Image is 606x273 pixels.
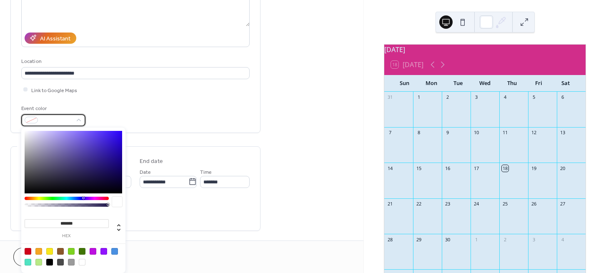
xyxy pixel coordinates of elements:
[531,130,537,136] div: 12
[387,130,393,136] div: 7
[418,75,445,92] div: Mon
[21,57,248,66] div: Location
[13,248,65,266] button: Cancel
[40,34,70,43] div: AI Assistant
[387,94,393,100] div: 31
[559,130,566,136] div: 13
[46,248,53,255] div: #F8E71C
[387,236,393,243] div: 28
[473,165,479,171] div: 17
[35,248,42,255] div: #F5A623
[445,75,471,92] div: Tue
[25,248,31,255] div: #D0021B
[531,236,537,243] div: 3
[559,201,566,207] div: 27
[502,94,508,100] div: 4
[473,236,479,243] div: 1
[502,236,508,243] div: 2
[384,45,586,55] div: [DATE]
[21,104,84,113] div: Event color
[25,33,76,44] button: AI Assistant
[416,201,422,207] div: 22
[531,165,537,171] div: 19
[387,165,393,171] div: 14
[140,157,163,166] div: End date
[35,259,42,265] div: #B8E986
[140,168,151,176] span: Date
[416,236,422,243] div: 29
[68,259,75,265] div: #9B9B9B
[531,94,537,100] div: 5
[502,130,508,136] div: 11
[416,94,422,100] div: 1
[444,201,451,207] div: 23
[100,248,107,255] div: #9013FE
[46,259,53,265] div: #000000
[525,75,552,92] div: Fri
[391,75,418,92] div: Sun
[473,201,479,207] div: 24
[387,201,393,207] div: 21
[559,94,566,100] div: 6
[416,165,422,171] div: 15
[79,248,85,255] div: #417505
[200,168,212,176] span: Time
[498,75,525,92] div: Thu
[552,75,579,92] div: Sat
[444,130,451,136] div: 9
[502,201,508,207] div: 25
[472,75,498,92] div: Wed
[473,130,479,136] div: 10
[79,259,85,265] div: #FFFFFF
[416,130,422,136] div: 8
[90,248,96,255] div: #BD10E0
[502,165,508,171] div: 18
[31,86,77,95] span: Link to Google Maps
[531,201,537,207] div: 26
[444,94,451,100] div: 2
[559,236,566,243] div: 4
[57,248,64,255] div: #8B572A
[473,94,479,100] div: 3
[444,236,451,243] div: 30
[25,234,109,238] label: hex
[57,259,64,265] div: #4A4A4A
[25,259,31,265] div: #50E3C2
[68,248,75,255] div: #7ED321
[111,248,118,255] div: #4A90E2
[559,165,566,171] div: 20
[444,165,451,171] div: 16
